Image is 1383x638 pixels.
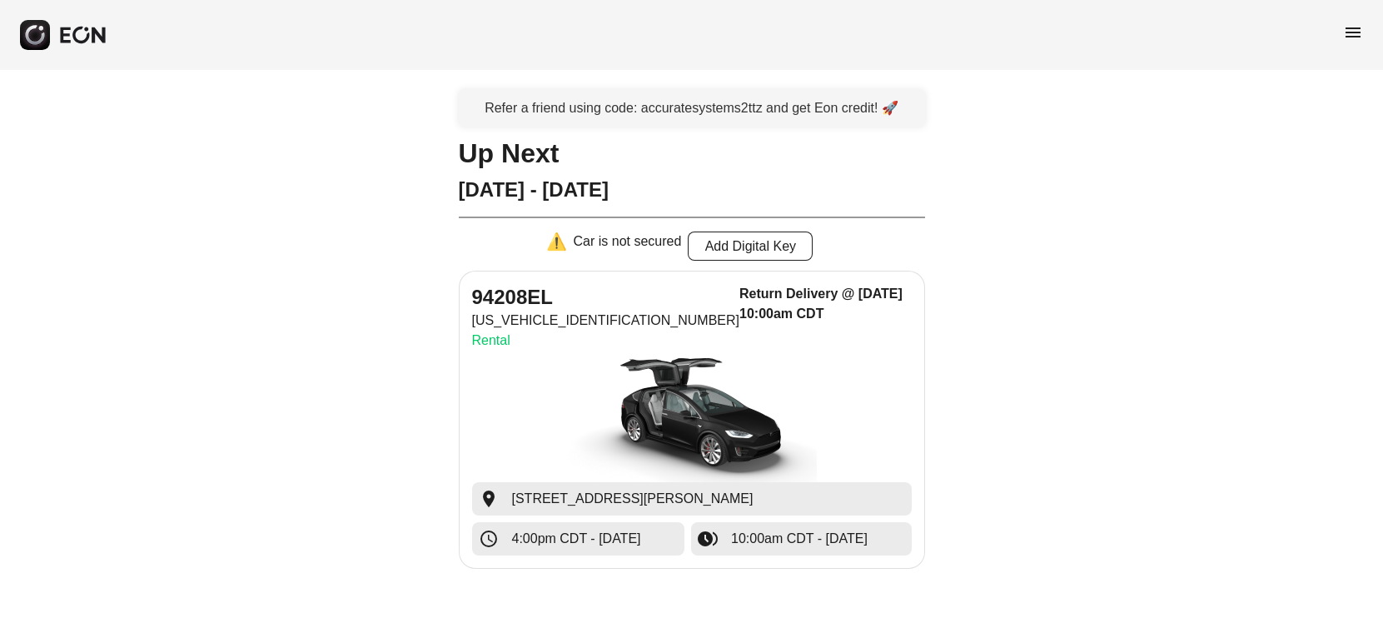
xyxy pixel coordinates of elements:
h2: 94208EL [472,284,740,311]
h1: Up Next [459,143,925,163]
span: location_on [479,489,499,509]
span: menu [1343,22,1363,42]
span: [STREET_ADDRESS][PERSON_NAME] [512,489,754,509]
h2: [DATE] - [DATE] [459,177,925,203]
p: [US_VEHICLE_IDENTIFICATION_NUMBER] [472,311,740,331]
div: ⚠️ [546,232,567,261]
span: schedule [479,529,499,549]
button: 94208EL[US_VEHICLE_IDENTIFICATION_NUMBER]RentalReturn Delivery @ [DATE] 10:00am CDTcar[STREET_ADD... [459,271,925,569]
button: Add Digital Key [688,232,813,261]
span: 4:00pm CDT - [DATE] [512,529,641,549]
span: browse_gallery [698,529,718,549]
div: Car is not secured [574,232,682,261]
span: 10:00am CDT - [DATE] [731,529,868,549]
p: Rental [472,331,740,351]
a: Refer a friend using code: accuratesystems2ttz and get Eon credit! 🚀 [459,90,925,127]
h3: Return Delivery @ [DATE] 10:00am CDT [739,284,911,324]
img: car [567,357,817,482]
